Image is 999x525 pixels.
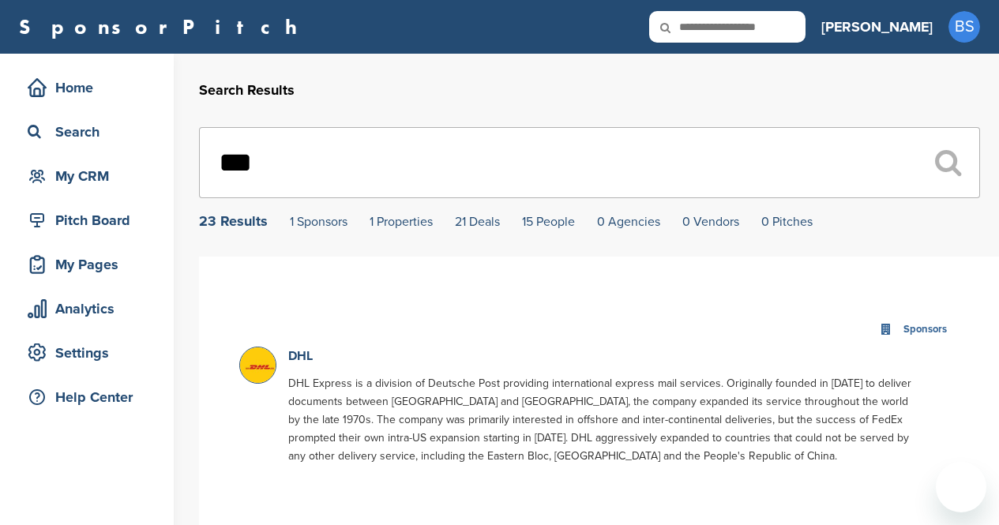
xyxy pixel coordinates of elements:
a: Search [16,114,158,150]
a: 1 Properties [370,214,433,230]
a: My Pages [16,246,158,283]
div: Search [24,118,158,146]
div: 23 Results [199,214,268,228]
div: Settings [24,339,158,367]
div: My CRM [24,162,158,190]
a: Settings [16,335,158,371]
a: [PERSON_NAME] [821,9,933,44]
a: Home [16,69,158,106]
a: Help Center [16,379,158,415]
p: DHL Express is a division of Deutsche Post providing international express mail services. Origina... [288,374,920,465]
div: Home [24,73,158,102]
a: Pitch Board [16,202,158,238]
a: My CRM [16,158,158,194]
a: DHL [288,348,313,364]
a: SponsorPitch [19,17,307,37]
a: 0 Pitches [761,214,813,230]
a: 0 Agencies [597,214,660,230]
h3: [PERSON_NAME] [821,16,933,38]
a: Analytics [16,291,158,327]
div: Help Center [24,383,158,411]
iframe: Button to launch messaging window [936,462,986,512]
a: 0 Vendors [682,214,739,230]
img: M4vy5lx2 400x400 [240,347,280,387]
h2: Search Results [199,80,980,101]
a: 1 Sponsors [290,214,347,230]
div: Analytics [24,294,158,323]
div: My Pages [24,250,158,279]
a: 15 People [522,214,575,230]
a: 21 Deals [455,214,500,230]
div: Pitch Board [24,206,158,234]
span: BS [948,11,980,43]
div: Sponsors [899,321,951,339]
